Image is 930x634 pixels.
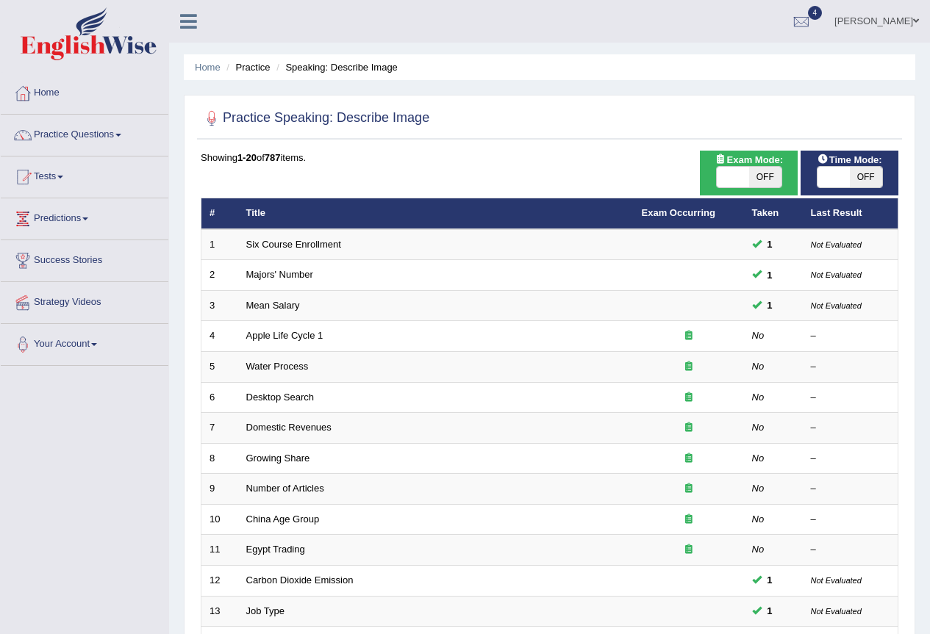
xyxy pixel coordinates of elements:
[201,565,238,596] td: 12
[201,290,238,321] td: 3
[744,198,803,229] th: Taken
[1,156,168,193] a: Tests
[265,152,281,163] b: 787
[1,73,168,109] a: Home
[201,229,238,260] td: 1
[195,62,221,73] a: Home
[850,167,882,187] span: OFF
[201,321,238,352] td: 4
[201,352,238,383] td: 5
[811,452,890,466] div: –
[811,513,890,527] div: –
[700,151,798,195] div: Show exams occurring in exams
[762,298,779,313] span: You can still take this question
[1,240,168,277] a: Success Stories
[642,207,715,218] a: Exam Occurring
[201,504,238,535] td: 10
[246,544,305,555] a: Egypt Trading
[642,421,736,435] div: Exam occurring question
[246,330,323,341] a: Apple Life Cycle 1
[811,301,862,310] small: Not Evaluated
[238,198,634,229] th: Title
[811,240,862,249] small: Not Evaluated
[752,422,765,433] em: No
[246,392,315,403] a: Desktop Search
[811,270,862,279] small: Not Evaluated
[201,474,238,505] td: 9
[201,413,238,444] td: 7
[752,361,765,372] em: No
[246,269,313,280] a: Majors' Number
[223,60,270,74] li: Practice
[642,329,736,343] div: Exam occurring question
[803,198,898,229] th: Last Result
[273,60,398,74] li: Speaking: Describe Image
[246,574,354,586] a: Carbon Dioxide Emission
[642,543,736,557] div: Exam occurring question
[1,282,168,319] a: Strategy Videos
[752,483,765,494] em: No
[749,167,781,187] span: OFF
[811,391,890,405] div: –
[642,482,736,496] div: Exam occurring question
[762,237,779,252] span: You can still take this question
[762,572,779,588] span: You can still take this question
[811,482,890,496] div: –
[642,391,736,405] div: Exam occurring question
[642,360,736,374] div: Exam occurring question
[246,239,341,250] a: Six Course Enrollment
[246,300,300,311] a: Mean Salary
[762,267,779,283] span: You can still take this question
[246,453,310,464] a: Growing Share
[642,513,736,527] div: Exam occurring question
[246,514,320,525] a: China Age Group
[752,514,765,525] em: No
[246,361,309,372] a: Water Process
[752,330,765,341] em: No
[808,6,823,20] span: 4
[1,198,168,235] a: Predictions
[1,324,168,361] a: Your Account
[762,603,779,619] span: You can still take this question
[752,392,765,403] em: No
[811,360,890,374] div: –
[1,115,168,151] a: Practice Questions
[201,260,238,291] td: 2
[752,453,765,464] em: No
[811,607,862,616] small: Not Evaluated
[811,543,890,557] div: –
[642,452,736,466] div: Exam occurring question
[709,152,789,167] span: Exam Mode:
[201,198,238,229] th: #
[811,421,890,435] div: –
[811,576,862,585] small: Not Evaluated
[811,329,890,343] div: –
[201,382,238,413] td: 6
[237,152,257,163] b: 1-20
[201,535,238,566] td: 11
[752,544,765,555] em: No
[246,422,332,433] a: Domestic Revenues
[246,605,285,616] a: Job Type
[812,152,888,167] span: Time Mode:
[246,483,324,494] a: Number of Articles
[201,151,898,165] div: Showing of items.
[201,443,238,474] td: 8
[201,107,429,129] h2: Practice Speaking: Describe Image
[201,596,238,627] td: 13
